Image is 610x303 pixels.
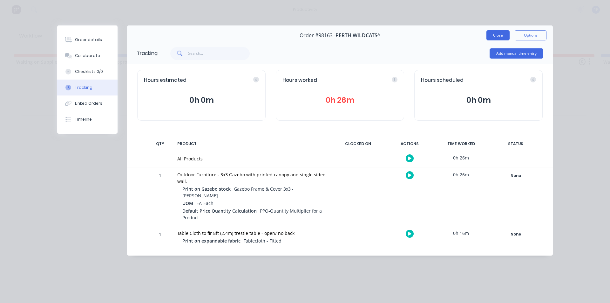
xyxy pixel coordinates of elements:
span: Hours scheduled [421,77,464,84]
div: TIME WORKED [437,137,485,151]
button: None [492,230,539,239]
div: QTY [151,137,170,151]
div: PRODUCT [173,137,330,151]
span: Order #98163 - [300,32,335,39]
span: PPQ-Quantity Multiplier for a Product [182,208,322,221]
div: Outdoor Furniture - 3x3 Gazebo with printed canopy and single sided wall. [177,171,327,185]
button: Tracking [57,80,118,95]
span: Tablecloth - Fitted [244,238,281,244]
button: 0h 26m [282,94,397,106]
input: Search... [188,47,250,60]
div: 1 [151,227,170,249]
button: None [492,171,539,180]
div: ACTIONS [386,137,433,151]
button: 0h 0m [421,94,536,106]
div: Linked Orders [75,101,102,106]
span: UOM [182,200,193,207]
button: Collaborate [57,48,118,64]
div: Table Cloth to fir 8ft (2.4m) trestle table - open/ no back [177,230,327,236]
div: Order details [75,37,102,43]
button: Close [486,30,510,40]
span: EA-Each [196,200,213,206]
div: STATUS [489,137,543,151]
div: Tracking [75,85,92,90]
div: CLOCKED ON [334,137,382,151]
span: Default Price Quantity Calculation [182,208,257,214]
button: Timeline [57,111,118,127]
button: Order details [57,32,118,48]
span: PERTH WILDCATS^ [335,32,380,39]
span: Hours worked [282,77,317,84]
button: Checklists 0/0 [57,64,118,80]
div: Tracking [137,50,158,57]
button: Options [515,30,546,40]
div: 1 [151,168,170,226]
div: 0h 16m [437,226,485,240]
span: Print on expandable fabric [182,237,241,244]
div: 0h 26m [437,167,485,182]
div: Timeline [75,116,92,122]
button: Linked Orders [57,95,118,111]
div: Collaborate [75,53,100,59]
span: Print on Gazebo stock [182,186,231,192]
button: 0h 0m [144,94,259,106]
span: Gazebo Frame & Cover 3x3 - [PERSON_NAME] [182,186,294,199]
button: Add manual time entry [490,48,543,59]
div: 0h 26m [437,151,485,165]
div: Checklists 0/0 [75,69,103,74]
div: All Products [177,155,327,162]
span: Hours estimated [144,77,186,84]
